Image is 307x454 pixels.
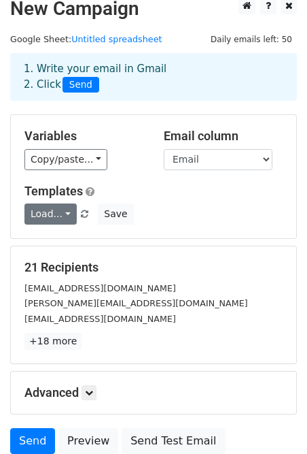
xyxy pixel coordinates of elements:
[24,333,82,350] a: +18 more
[62,77,99,93] span: Send
[71,34,162,44] a: Untitled spreadsheet
[10,428,55,454] a: Send
[10,34,162,44] small: Google Sheet:
[98,204,133,225] button: Save
[239,389,307,454] div: 聊天小组件
[24,129,143,144] h5: Variables
[14,61,293,93] div: 1. Write your email in Gmail 2. Click
[122,428,225,454] a: Send Test Email
[24,260,283,275] h5: 21 Recipients
[24,385,283,400] h5: Advanced
[24,204,77,225] a: Load...
[58,428,118,454] a: Preview
[24,314,176,324] small: [EMAIL_ADDRESS][DOMAIN_NAME]
[164,129,283,144] h5: Email column
[206,34,297,44] a: Daily emails left: 50
[24,184,83,198] a: Templates
[206,32,297,47] span: Daily emails left: 50
[24,149,107,170] a: Copy/paste...
[24,298,248,308] small: [PERSON_NAME][EMAIL_ADDRESS][DOMAIN_NAME]
[24,283,176,293] small: [EMAIL_ADDRESS][DOMAIN_NAME]
[239,389,307,454] iframe: Chat Widget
